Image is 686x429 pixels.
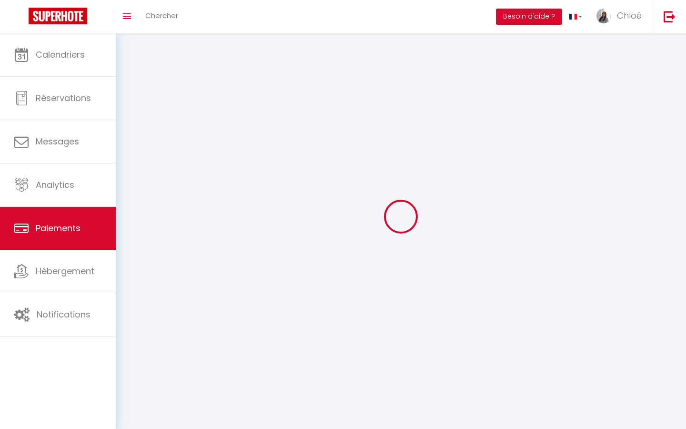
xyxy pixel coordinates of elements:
[36,135,79,147] span: Messages
[36,222,81,234] span: Paiements
[664,10,676,22] img: logout
[596,9,611,23] img: ...
[37,308,91,320] span: Notifications
[496,9,562,25] button: Besoin d'aide ?
[8,4,36,32] button: Ouvrir le widget de chat LiveChat
[36,179,74,191] span: Analytics
[617,10,642,21] span: Chloé
[29,8,87,24] img: Super Booking
[145,10,178,20] span: Chercher
[36,92,91,104] span: Réservations
[36,49,85,61] span: Calendriers
[36,265,94,277] span: Hébergement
